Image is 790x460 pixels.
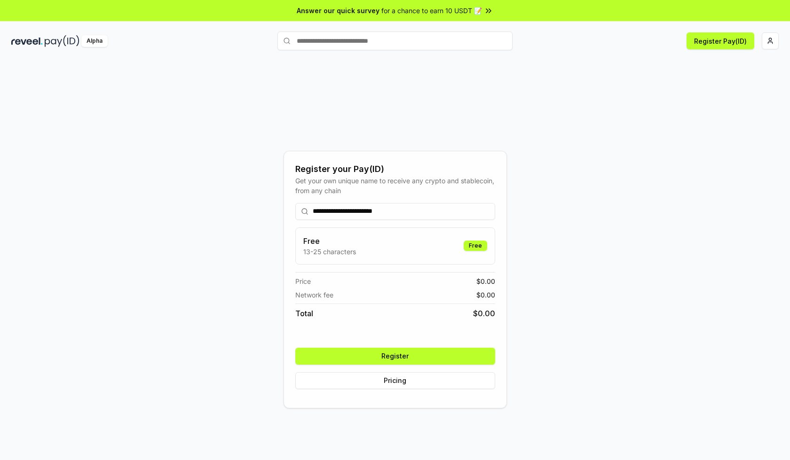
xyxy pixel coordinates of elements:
div: Alpha [81,35,108,47]
div: Free [464,241,487,251]
img: reveel_dark [11,35,43,47]
span: $ 0.00 [473,308,495,319]
span: for a chance to earn 10 USDT 📝 [381,6,482,16]
h3: Free [303,235,356,247]
span: $ 0.00 [476,290,495,300]
span: $ 0.00 [476,276,495,286]
span: Answer our quick survey [297,6,379,16]
span: Total [295,308,313,319]
button: Register Pay(ID) [687,32,754,49]
span: Price [295,276,311,286]
img: pay_id [45,35,79,47]
span: Network fee [295,290,333,300]
div: Get your own unique name to receive any crypto and stablecoin, from any chain [295,176,495,195]
p: 13-25 characters [303,247,356,257]
button: Register [295,348,495,365]
div: Register your Pay(ID) [295,163,495,176]
button: Pricing [295,372,495,389]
